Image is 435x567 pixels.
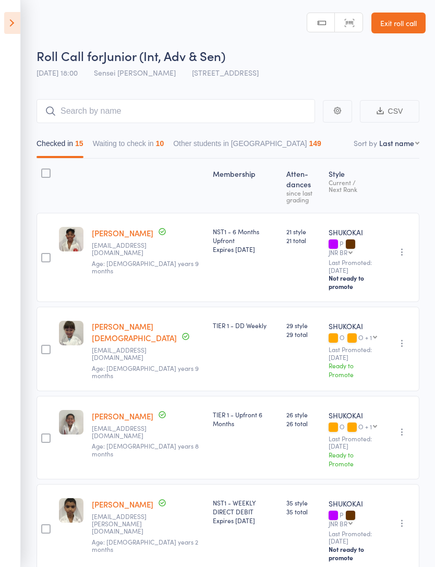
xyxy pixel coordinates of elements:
div: Not ready to promote [329,274,377,291]
small: el_ies_ay@hotmail.com [92,425,160,440]
small: poonam.barot@gmail.com [92,513,160,535]
label: Sort by [354,138,377,148]
small: Last Promoted: [DATE] [329,259,377,274]
small: Last Promoted: [DATE] [329,435,377,450]
div: Not ready to promote [329,545,377,562]
span: 35 style [286,498,320,507]
span: 26 style [286,410,320,419]
div: 149 [309,139,321,148]
div: NST1 - WEEKLY DIRECT DEBIT [213,498,277,525]
div: JNR BR [329,520,347,527]
div: 15 [75,139,83,148]
div: Atten­dances [282,163,324,208]
div: O + 1 [358,423,372,430]
img: image1673934742.png [59,410,83,435]
div: P [329,511,377,527]
span: [DATE] 18:00 [37,67,78,78]
div: SHUKOKAI [329,227,377,237]
div: P [329,240,377,256]
button: Other students in [GEOGRAPHIC_DATA]149 [173,134,321,158]
div: Ready to Promote [329,361,377,379]
a: [PERSON_NAME] [92,499,153,510]
span: Age: [DEMOGRAPHIC_DATA] years 9 months [92,364,199,380]
span: 21 style [286,227,320,236]
a: [PERSON_NAME] [92,227,153,238]
div: O + 1 [358,334,372,341]
span: Sensei [PERSON_NAME] [94,67,176,78]
a: Exit roll call [371,13,426,33]
span: Junior (Int, Adv & Sen) [103,47,225,64]
div: Expires [DATE] [213,245,277,254]
div: Style [324,163,381,208]
span: Age: [DEMOGRAPHIC_DATA] years 8 months [92,441,199,457]
div: Last name [379,138,414,148]
div: Expires [DATE] [213,516,277,525]
div: SHUKOKAI [329,498,377,509]
span: [STREET_ADDRESS] [192,67,259,78]
small: Last Promoted: [DATE] [329,346,377,361]
div: since last grading [286,189,320,203]
button: CSV [360,100,419,123]
button: Checked in15 [37,134,83,158]
a: [PERSON_NAME] [92,411,153,421]
span: Age: [DEMOGRAPHIC_DATA] years 2 months [92,537,198,553]
div: 10 [156,139,164,148]
div: O [329,423,377,432]
small: Katgalang@hotmail.com [92,242,160,257]
div: JNR BR [329,249,347,256]
span: 26 total [286,419,320,428]
div: SHUKOKAI [329,410,377,420]
div: NST1 - 6 Months Upfront [213,227,277,254]
span: Age: [DEMOGRAPHIC_DATA] years 9 months [92,259,199,275]
img: image1679984659.png [59,227,83,251]
div: O [329,334,377,343]
span: 29 total [286,330,320,339]
small: Last Promoted: [DATE] [329,530,377,545]
div: TIER 1 - Upfront 6 Months [213,410,277,428]
div: Ready to Promote [329,450,377,468]
span: 21 total [286,236,320,245]
input: Search by name [37,99,315,123]
small: yosephine_puspitasari@yahoo.com [92,346,160,361]
img: image1648798572.png [59,498,83,523]
a: [PERSON_NAME][DEMOGRAPHIC_DATA] [92,321,177,343]
span: 35 total [286,507,320,516]
span: 29 style [286,321,320,330]
div: Membership [209,163,282,208]
span: Roll Call for [37,47,103,64]
img: image1619770030.png [59,321,83,345]
button: Waiting to check in10 [93,134,164,158]
div: TIER 1 - DD Weekly [213,321,277,330]
div: SHUKOKAI [329,321,377,331]
div: Current / Next Rank [329,179,377,192]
